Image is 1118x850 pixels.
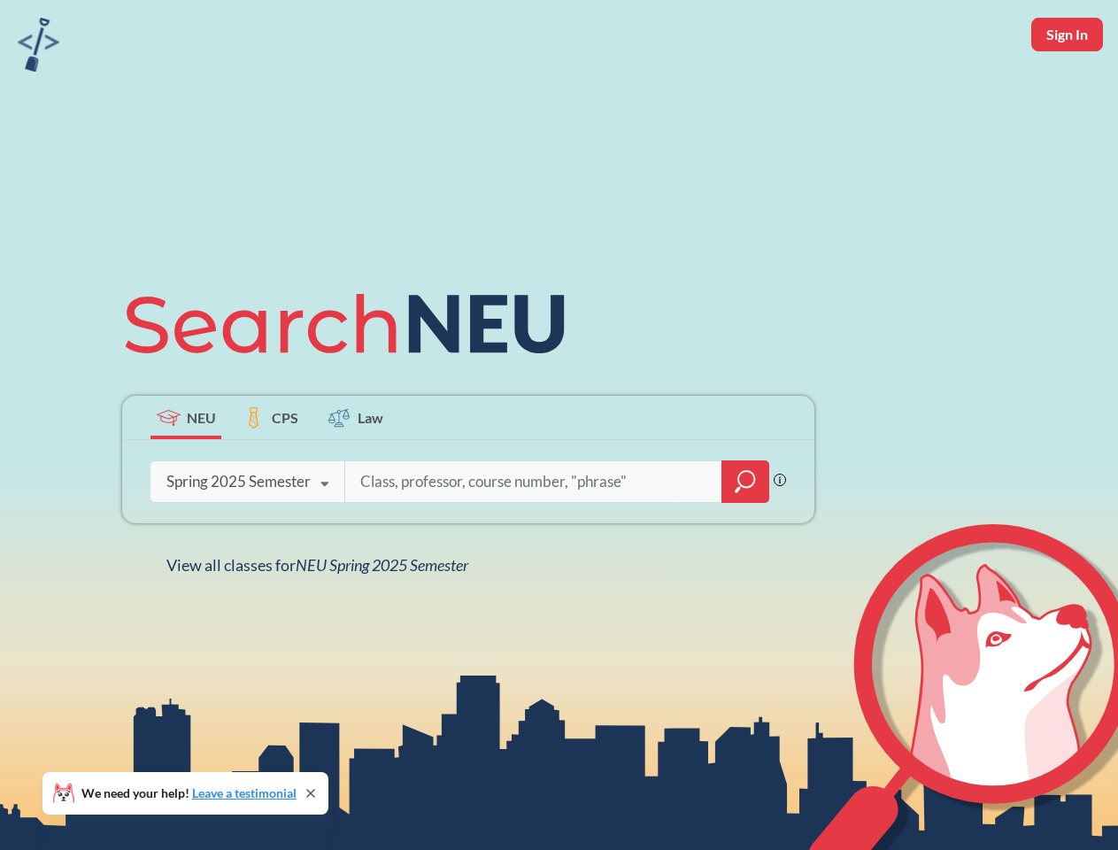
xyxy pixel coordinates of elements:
span: Law [358,407,383,428]
span: NEU [187,407,216,428]
svg: magnifying glass [735,469,756,494]
a: Leave a testimonial [192,785,297,800]
a: sandbox logo [18,18,59,77]
span: NEU Spring 2025 Semester [296,555,468,575]
span: We need your help! [81,787,297,800]
div: magnifying glass [721,460,769,503]
span: CPS [272,407,298,428]
button: Sign In [1031,18,1103,51]
div: Spring 2025 Semester [166,472,311,491]
span: View all classes for [166,555,468,575]
input: Class, professor, course number, "phrase" [359,463,709,500]
img: sandbox logo [18,18,59,72]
